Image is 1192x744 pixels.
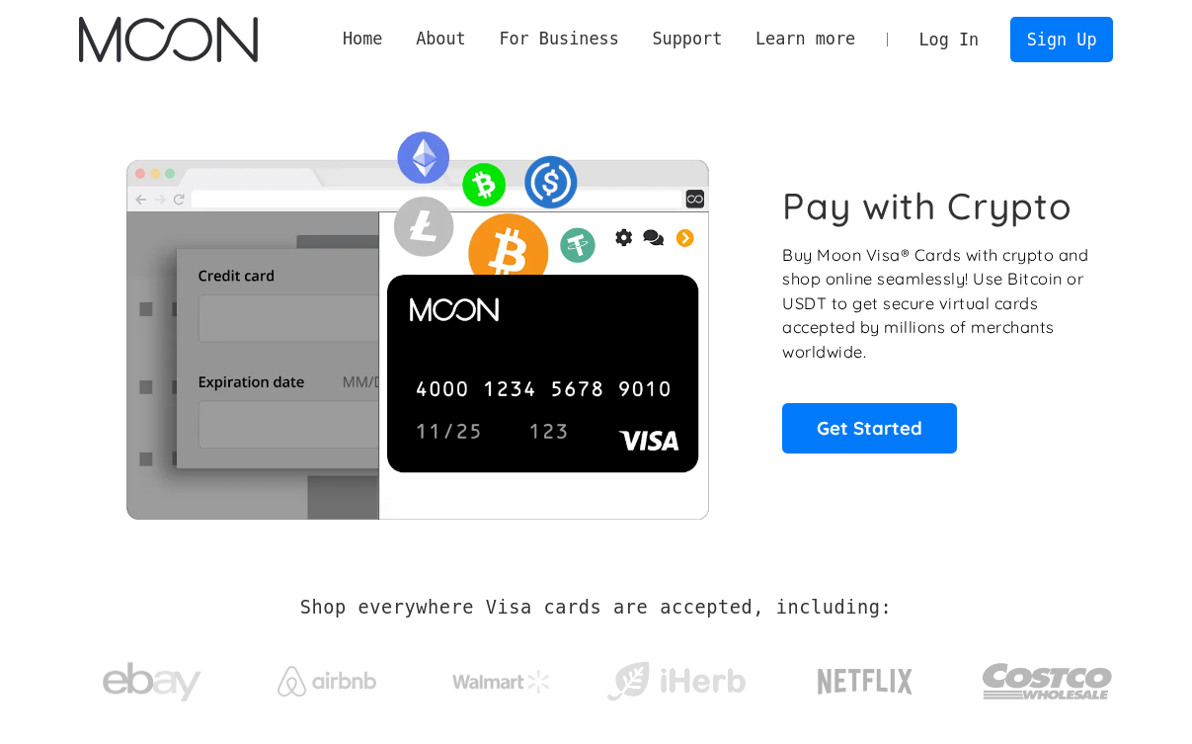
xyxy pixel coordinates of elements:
[982,624,1114,728] a: Costco
[982,644,1114,718] img: Costco
[300,597,892,619] h2: Shop everywhere Visa cards are accepted, including:
[79,17,258,62] img: Moon Logo
[636,27,739,51] div: Support
[1010,17,1113,61] a: Sign Up
[602,656,750,707] img: iHerb
[79,118,755,519] img: Moon Cards let you spend your crypto anywhere Visa is accepted.
[326,27,399,51] a: Home
[399,27,482,51] div: About
[428,650,575,703] a: Walmart
[739,27,872,51] div: Learn more
[79,17,258,62] a: home
[816,657,914,706] img: Netflix
[652,27,722,51] div: Support
[782,184,1073,228] h1: Pay with Crypto
[452,670,551,694] img: Walmart
[782,243,1091,365] p: Buy Moon Visa® Cards with crypto and shop online seamlessly! Use Bitcoin or USDT to get secure vi...
[483,27,636,51] div: For Business
[79,631,226,723] a: ebay
[602,636,750,717] a: iHerb
[755,27,855,51] div: Learn more
[499,27,618,51] div: For Business
[782,403,957,453] a: Get Started
[416,27,466,51] div: About
[103,651,201,713] img: ebay
[777,637,954,716] a: Netflix
[903,18,995,61] a: Log In
[278,666,376,697] img: Airbnb
[253,646,400,706] a: Airbnb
